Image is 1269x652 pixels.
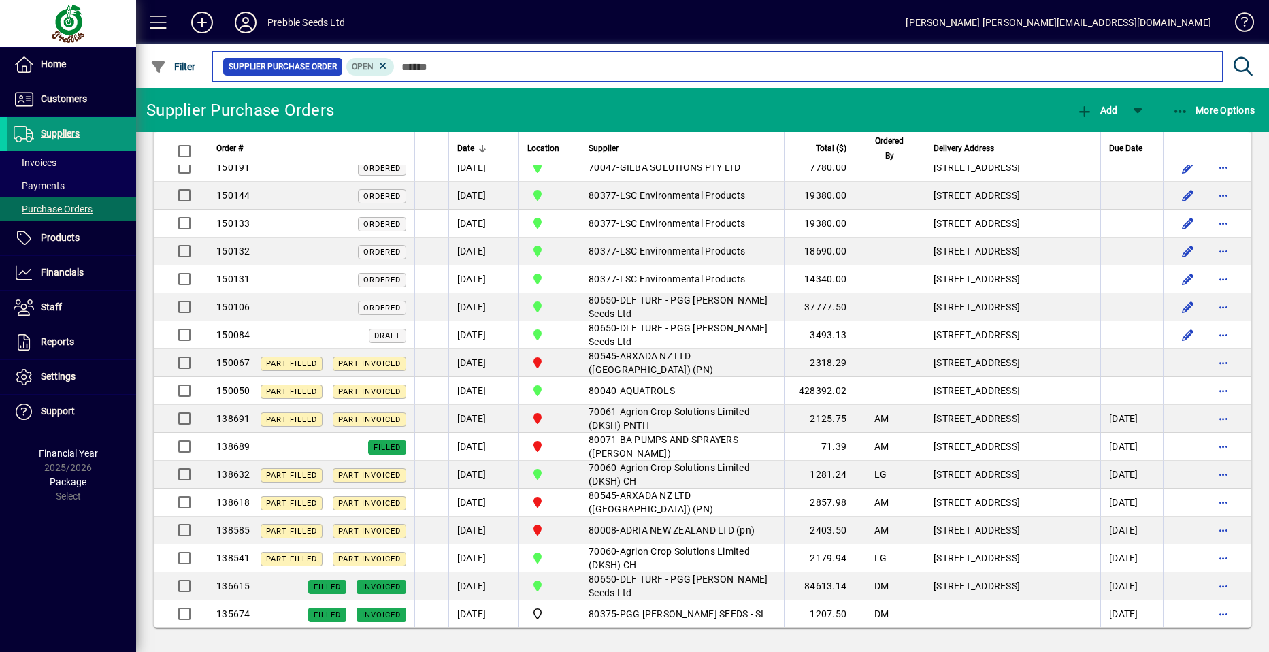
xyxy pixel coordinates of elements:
td: - [580,405,784,433]
button: More options [1213,408,1234,429]
td: 2403.50 [784,517,866,544]
td: - [580,349,784,377]
span: Ordered [363,248,401,257]
span: 80545 [589,490,616,501]
span: Due Date [1109,141,1142,156]
button: More options [1213,352,1234,374]
td: - [580,489,784,517]
span: Filled [314,583,341,591]
span: 150067 [216,357,250,368]
span: 150084 [216,329,250,340]
span: Part Invoiced [338,415,401,424]
span: 150191 [216,162,250,173]
td: [DATE] [1100,544,1163,572]
span: Financials [41,267,84,278]
span: Part Filled [266,415,317,424]
td: [DATE] [448,265,519,293]
td: [DATE] [448,433,519,461]
span: Filled [374,443,401,452]
span: 150144 [216,190,250,201]
td: - [580,321,784,349]
div: Location [527,141,572,156]
span: ADRIA NEW ZEALAND LTD (pn) [620,525,755,536]
div: Total ($) [793,141,859,156]
span: Reports [41,336,74,347]
span: LSC Environmental Products [620,274,746,284]
span: CHRISTCHURCH [527,187,572,203]
button: More options [1213,603,1234,625]
span: PGG [PERSON_NAME] SEEDS - SI [620,608,764,619]
span: 80008 [589,525,616,536]
a: Financials [7,256,136,290]
span: Ordered [363,276,401,284]
td: [STREET_ADDRESS] [925,182,1100,210]
span: Order # [216,141,243,156]
span: PALMERSTON NORTH [527,410,572,427]
td: [DATE] [448,572,519,600]
span: 150106 [216,301,250,312]
span: 150132 [216,246,250,257]
td: [DATE] [448,238,519,265]
span: 150050 [216,385,250,396]
td: [STREET_ADDRESS] [925,544,1100,572]
div: Prebble Seeds Ltd [267,12,345,33]
span: Part Invoiced [338,555,401,564]
button: More options [1213,212,1234,234]
td: [STREET_ADDRESS] [925,405,1100,433]
span: ARXADA NZ LTD ([GEOGRAPHIC_DATA]) (PN) [589,490,713,515]
span: 80545 [589,351,616,361]
span: DLF TURF - PGG [PERSON_NAME] Seeds Ltd [589,295,768,319]
span: 138618 [216,497,250,508]
td: [STREET_ADDRESS] [925,210,1100,238]
td: [STREET_ADDRESS] [925,489,1100,517]
button: More options [1213,380,1234,402]
span: Part Filled [266,555,317,564]
button: Edit [1177,296,1199,318]
a: Home [7,48,136,82]
div: Supplier [589,141,776,156]
td: [DATE] [448,600,519,627]
button: More options [1213,547,1234,569]
span: Part Filled [266,499,317,508]
span: More Options [1172,105,1255,116]
button: More options [1213,324,1234,346]
td: [STREET_ADDRESS] [925,321,1100,349]
button: More options [1213,519,1234,541]
td: 71.39 [784,433,866,461]
span: CHRISTCHURCH [527,578,572,594]
button: More options [1213,268,1234,290]
span: 80375 [589,608,616,619]
span: Agrion Crop Solutions Limited (DKSH) CH [589,462,750,487]
span: Invoices [14,157,56,168]
a: Invoices [7,151,136,174]
span: LSC Environmental Products [620,218,746,229]
a: Payments [7,174,136,197]
button: Edit [1177,324,1199,346]
td: 2857.98 [784,489,866,517]
a: Staff [7,291,136,325]
td: 428392.02 [784,377,866,405]
td: [DATE] [448,154,519,182]
span: Part Invoiced [338,359,401,368]
td: - [580,293,784,321]
div: Ordered By [874,133,917,163]
span: Settings [41,371,76,382]
td: - [580,210,784,238]
span: DM [874,608,889,619]
td: [DATE] [448,182,519,210]
span: Payments [14,180,65,191]
span: Filter [150,61,196,72]
td: [DATE] [1100,461,1163,489]
span: AM [874,525,889,536]
span: Part Filled [266,359,317,368]
span: LG [874,553,887,564]
td: [STREET_ADDRESS] [925,433,1100,461]
span: PALMERSTON NORTH [527,522,572,538]
span: Location [527,141,559,156]
span: 80650 [589,323,616,333]
button: Edit [1177,240,1199,262]
span: CHRISTCHURCH [527,215,572,231]
span: PALMERSTON NORTH [527,355,572,371]
span: 138632 [216,469,250,480]
span: PALMERSTON NORTH [527,438,572,455]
